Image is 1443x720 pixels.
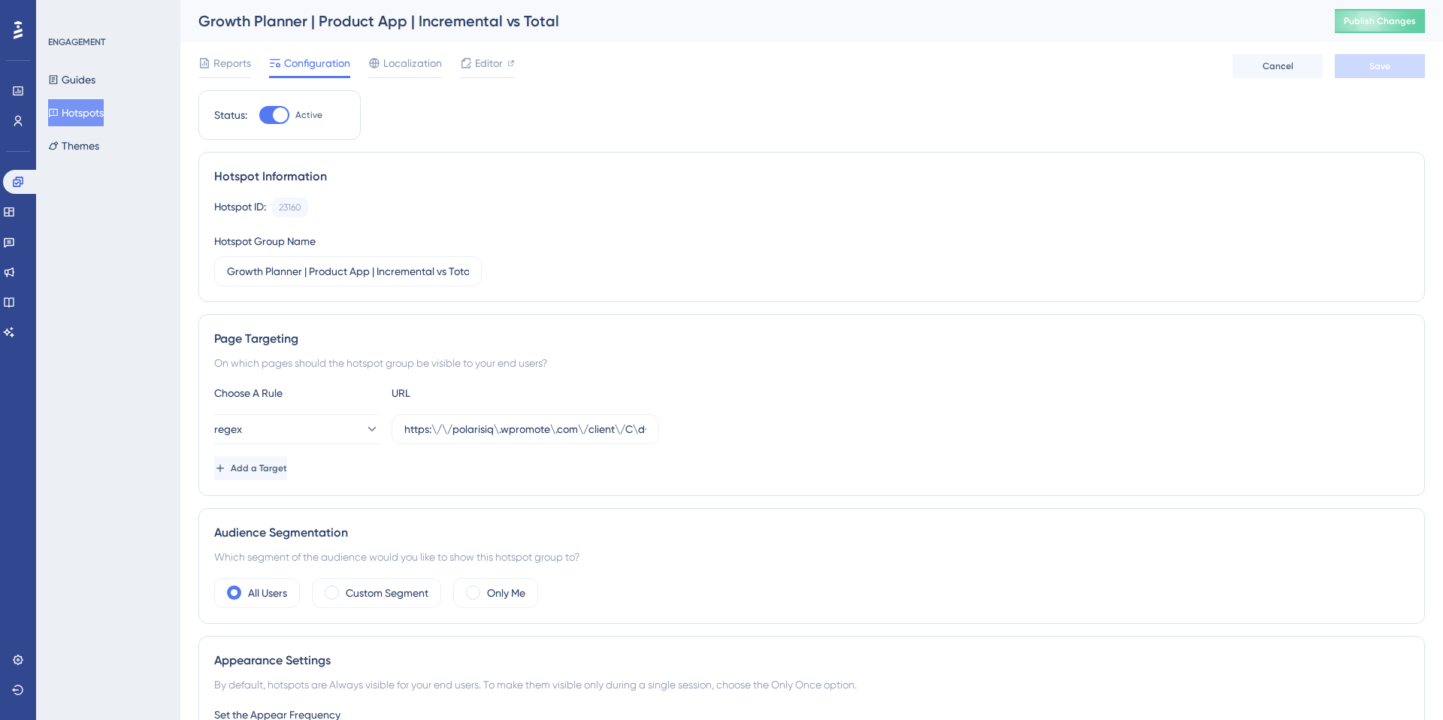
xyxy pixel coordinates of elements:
[227,263,469,280] input: Type your Hotspot Group Name here
[214,524,1409,542] div: Audience Segmentation
[214,330,1409,348] div: Page Targeting
[404,421,646,437] input: yourwebsite.com/path
[383,54,442,72] span: Localization
[487,584,525,602] label: Only Me
[214,384,380,402] div: Choose A Rule
[1335,54,1425,78] button: Save
[1263,60,1293,72] span: Cancel
[214,354,1409,372] div: On which pages should the hotspot group be visible to your end users?
[48,36,105,48] div: ENGAGEMENT
[1335,9,1425,33] button: Publish Changes
[48,66,95,93] button: Guides
[48,99,104,126] button: Hotspots
[214,168,1409,186] div: Hotspot Information
[214,106,247,124] div: Status:
[346,584,428,602] label: Custom Segment
[48,132,99,159] button: Themes
[231,462,287,474] span: Add a Target
[284,54,350,72] span: Configuration
[214,676,1409,694] div: By default, hotspots are Always visible for your end users. To make them visible only during a si...
[475,54,503,72] span: Editor
[214,456,287,480] button: Add a Target
[214,652,1409,670] div: Appearance Settings
[214,198,266,217] div: Hotspot ID:
[214,414,380,444] button: regex
[213,54,251,72] span: Reports
[392,384,557,402] div: URL
[214,548,1409,566] div: Which segment of the audience would you like to show this hotspot group to?
[1369,60,1390,72] span: Save
[1344,15,1416,27] span: Publish Changes
[198,11,1297,32] div: Growth Planner | Product App | Incremental vs Total
[214,420,242,438] span: regex
[279,201,301,213] div: 23160
[295,109,322,121] span: Active
[248,584,287,602] label: All Users
[1233,54,1323,78] button: Cancel
[214,232,316,250] div: Hotspot Group Name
